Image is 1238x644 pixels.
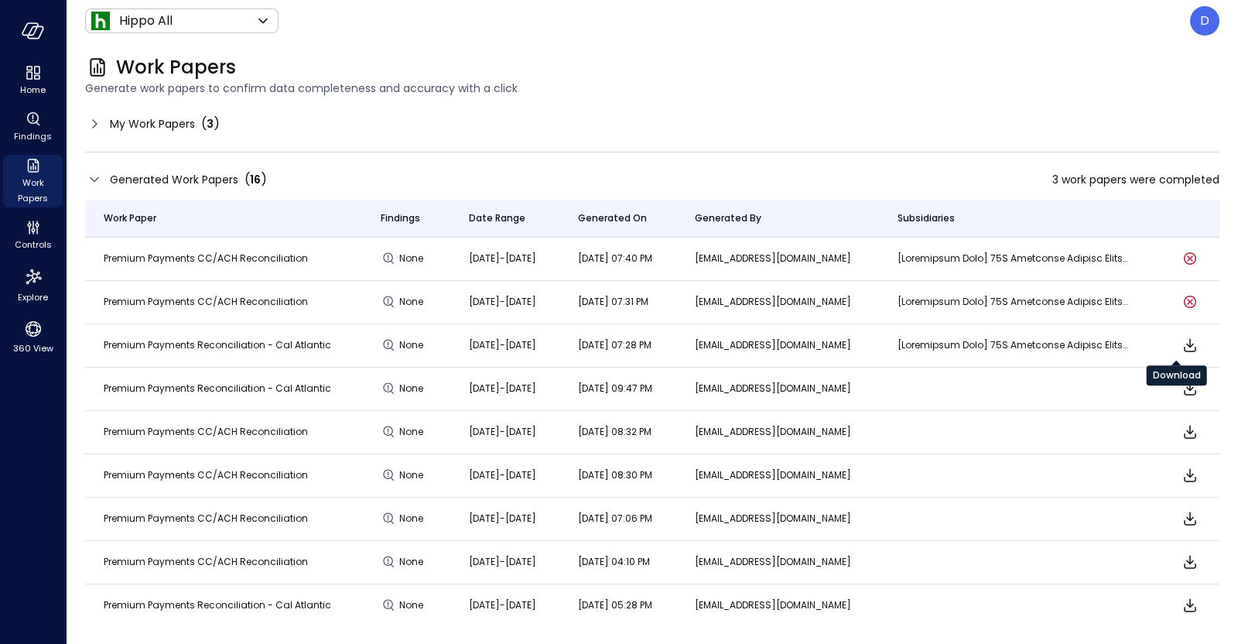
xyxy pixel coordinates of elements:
span: Explore [18,289,48,305]
span: Download [1181,423,1199,441]
span: [DATE]-[DATE] [469,512,536,525]
p: [EMAIL_ADDRESS][DOMAIN_NAME] [695,251,860,266]
span: [DATE]-[DATE] [469,382,536,395]
p: [EMAIL_ADDRESS][DOMAIN_NAME] [695,554,860,570]
span: Premium Payments Reconciliation - Cal Atlantic [104,382,331,395]
span: [DATE] 07:40 PM [578,252,652,265]
p: [EMAIL_ADDRESS][DOMAIN_NAME] [695,294,860,310]
div: Home [3,62,63,99]
p: [Historical Data] 10C Sojourner Holding Company, [Historical Data] Elimination, [Historical Data]... [898,251,1130,266]
span: Premium Payments CC/ACH Reconciliation [104,512,308,525]
span: [DATE]-[DATE] [469,425,536,438]
span: Download [1181,509,1199,528]
span: Download [1181,596,1199,615]
span: Generate work papers to confirm data completeness and accuracy with a click [85,80,1219,97]
p: [EMAIL_ADDRESS][DOMAIN_NAME] [695,424,860,440]
div: Download [1147,365,1207,385]
span: None [399,468,427,483]
span: Generated By [695,211,761,226]
span: None [399,294,427,310]
span: Premium Payments CC/ACH Reconciliation [104,555,308,568]
span: 3 work papers were completed [1052,171,1219,188]
span: [DATE]-[DATE] [469,252,536,265]
span: None [399,381,427,396]
div: ( ) [201,115,220,133]
span: Download [1181,336,1199,355]
p: [Historical Data] 10C Sojourner Holding Company, [Historical Data] Elimination, [Historical Data]... [898,294,1130,310]
span: Premium Payments CC/ACH Reconciliation [104,252,308,265]
span: [DATE]-[DATE] [469,295,536,308]
span: None [399,598,427,613]
span: Download [1181,553,1199,571]
span: [DATE]-[DATE] [469,555,536,568]
span: [DATE] 07:31 PM [578,295,648,308]
span: [DATE] 07:06 PM [578,512,652,525]
span: Premium Payments CC/ACH Reconciliation [104,425,308,438]
span: Controls [15,237,52,252]
div: Controls [3,217,63,254]
p: [EMAIL_ADDRESS][DOMAIN_NAME] [695,511,860,526]
span: [DATE]-[DATE] [469,468,536,481]
span: [DATE] 05:28 PM [578,598,652,611]
img: Icon [91,12,110,30]
p: [EMAIL_ADDRESS][DOMAIN_NAME] [695,468,860,483]
span: Work Papers [9,175,56,206]
div: Work Papers [3,155,63,207]
span: [DATE] 07:28 PM [578,338,651,351]
span: Findings [14,128,52,144]
span: None [399,337,427,353]
span: [DATE] 08:30 PM [578,468,652,481]
span: 16 [250,172,261,187]
span: Download [1181,379,1199,398]
span: 360 View [13,341,53,356]
p: [EMAIL_ADDRESS][DOMAIN_NAME] [695,381,860,396]
span: Premium Payments CC/ACH Reconciliation [104,468,308,481]
span: Premium Payments Reconciliation - Cal Atlantic [104,598,331,611]
button: Work paper generation failed [1181,293,1199,311]
div: Dfreeman [1190,6,1219,36]
span: None [399,251,427,266]
span: [DATE] 09:47 PM [578,382,652,395]
span: None [399,511,427,526]
span: Generated Work Papers [110,171,238,188]
span: Home [20,82,46,98]
p: D [1200,12,1209,30]
p: Hippo All [119,12,173,30]
span: [DATE] 08:32 PM [578,425,651,438]
span: Findings [381,211,420,226]
span: Download [1181,466,1199,485]
span: Premium Payments CC/ACH Reconciliation [104,295,308,308]
span: Subsidiaries [898,211,955,226]
span: 3 [207,116,214,132]
p: [EMAIL_ADDRESS][DOMAIN_NAME] [695,598,860,613]
p: [EMAIL_ADDRESS][DOMAIN_NAME] [695,337,860,353]
span: None [399,424,427,440]
span: [DATE] 04:10 PM [578,555,650,568]
span: [DATE]-[DATE] [469,338,536,351]
div: Findings [3,108,63,146]
span: Generated On [578,211,647,226]
div: ( ) [245,170,267,189]
span: [DATE]-[DATE] [469,598,536,611]
p: [Historical Data] 10C Sojourner Holding Company, [Historical Data] Elimination, [Historical Data]... [898,337,1130,353]
span: Premium Payments Reconciliation - Cal Atlantic [104,338,331,351]
span: Work Papers [116,55,236,80]
span: Work Paper [104,211,156,226]
span: Date Range [469,211,525,226]
div: 360 View [3,316,63,358]
div: Explore [3,263,63,307]
button: Work paper generation failed [1181,249,1199,268]
span: None [399,554,427,570]
span: My Work Papers [110,115,195,132]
